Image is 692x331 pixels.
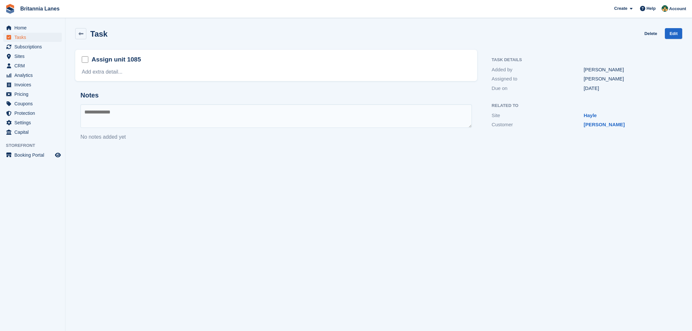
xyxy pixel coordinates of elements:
[584,85,676,92] div: [DATE]
[54,151,62,159] a: Preview store
[584,66,676,74] div: [PERSON_NAME]
[3,90,62,99] a: menu
[584,122,625,127] a: [PERSON_NAME]
[14,99,54,108] span: Coupons
[14,52,54,61] span: Sites
[14,23,54,32] span: Home
[3,109,62,118] a: menu
[80,92,472,99] h2: Notes
[492,121,583,129] div: Customer
[18,3,62,14] a: Britannia Lanes
[5,4,15,14] img: stora-icon-8386f47178a22dfd0bd8f6a31ec36ba5ce8667c1dd55bd0f319d3a0aa187defe.svg
[80,134,126,140] span: No notes added yet
[14,80,54,89] span: Invoices
[3,61,62,70] a: menu
[584,75,676,83] div: [PERSON_NAME]
[6,142,65,149] span: Storefront
[584,113,597,118] a: Hayle
[492,85,583,92] div: Due on
[3,42,62,51] a: menu
[647,5,656,12] span: Help
[665,28,682,39] a: Edit
[3,118,62,127] a: menu
[669,6,686,12] span: Account
[3,128,62,137] a: menu
[644,28,657,39] a: Delete
[662,5,668,12] img: Nathan Kellow
[3,52,62,61] a: menu
[92,55,141,64] h2: Assign unit 1085
[14,109,54,118] span: Protection
[82,69,123,75] a: Add extra detail...
[3,150,62,160] a: menu
[14,61,54,70] span: CRM
[3,23,62,32] a: menu
[14,128,54,137] span: Capital
[3,99,62,108] a: menu
[14,150,54,160] span: Booking Portal
[492,58,676,62] h2: Task Details
[14,42,54,51] span: Subscriptions
[614,5,627,12] span: Create
[14,90,54,99] span: Pricing
[492,66,583,74] div: Added by
[3,33,62,42] a: menu
[14,118,54,127] span: Settings
[90,29,108,38] h2: Task
[3,71,62,80] a: menu
[492,103,676,108] h2: Related to
[14,33,54,42] span: Tasks
[492,112,583,119] div: Site
[14,71,54,80] span: Analytics
[3,80,62,89] a: menu
[492,75,583,83] div: Assigned to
